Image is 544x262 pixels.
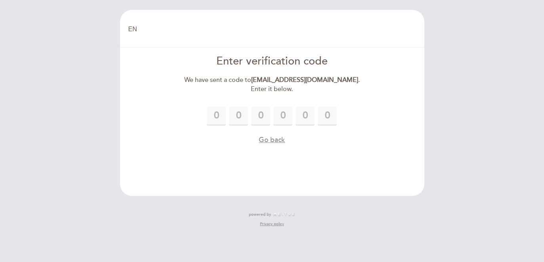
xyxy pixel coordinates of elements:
input: 0 [207,106,226,125]
input: 0 [296,106,315,125]
input: 0 [251,106,270,125]
img: MEITRE [273,213,296,216]
input: 0 [318,106,337,125]
div: Enter verification code [181,54,363,69]
div: We have sent a code to . Enter it below. [181,76,363,94]
a: Privacy policy [260,221,284,227]
button: Go back [259,135,285,145]
input: 0 [273,106,292,125]
strong: [EMAIL_ADDRESS][DOMAIN_NAME] [251,76,358,84]
a: powered by [249,212,296,217]
input: 0 [229,106,248,125]
span: powered by [249,212,271,217]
